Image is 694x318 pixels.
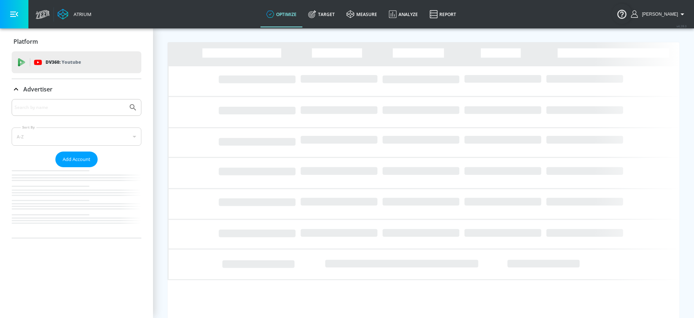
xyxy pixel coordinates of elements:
a: Target [302,1,341,27]
p: DV360: [46,58,81,66]
a: measure [341,1,383,27]
a: Report [424,1,462,27]
p: Advertiser [23,85,52,93]
span: v 4.28.0 [677,24,687,28]
p: Platform [13,38,38,46]
label: Sort By [21,125,36,130]
button: [PERSON_NAME] [631,10,687,19]
div: A-Z [12,127,141,146]
a: optimize [260,1,302,27]
div: Advertiser [12,99,141,238]
a: Atrium [58,9,91,20]
input: Search by name [15,103,125,112]
a: Analyze [383,1,424,27]
div: Atrium [71,11,91,17]
nav: list of Advertiser [12,167,141,238]
p: Youtube [62,58,81,66]
span: login as: renata.fonseca@zefr.com [639,12,678,17]
span: Add Account [63,155,90,164]
button: Open Resource Center [612,4,632,24]
div: Advertiser [12,79,141,99]
div: Platform [12,31,141,52]
div: DV360: Youtube [12,51,141,73]
button: Add Account [55,152,98,167]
